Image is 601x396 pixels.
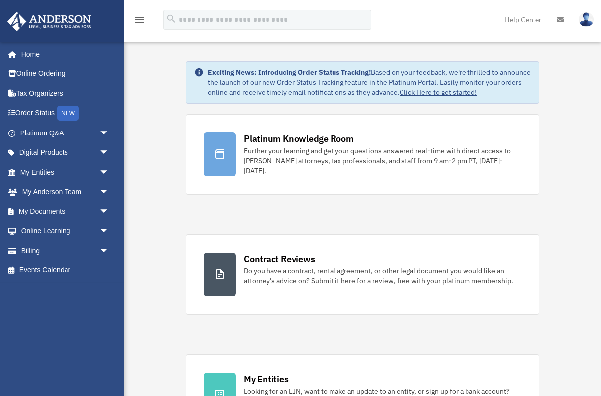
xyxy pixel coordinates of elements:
div: Further your learning and get your questions answered real-time with direct access to [PERSON_NAM... [244,146,521,176]
a: Events Calendar [7,261,124,280]
a: Online Learningarrow_drop_down [7,221,124,241]
a: Online Ordering [7,64,124,84]
div: Platinum Knowledge Room [244,132,354,145]
a: Contract Reviews Do you have a contract, rental agreement, or other legal document you would like... [186,234,539,315]
span: arrow_drop_down [99,162,119,183]
a: Platinum Knowledge Room Further your learning and get your questions answered real-time with dire... [186,114,539,195]
a: My Anderson Teamarrow_drop_down [7,182,124,202]
i: menu [134,14,146,26]
div: Based on your feedback, we're thrilled to announce the launch of our new Order Status Tracking fe... [208,67,531,97]
a: menu [134,17,146,26]
span: arrow_drop_down [99,241,119,261]
span: arrow_drop_down [99,123,119,143]
i: search [166,13,177,24]
span: arrow_drop_down [99,143,119,163]
img: Anderson Advisors Platinum Portal [4,12,94,31]
a: Order StatusNEW [7,103,124,124]
a: My Entitiesarrow_drop_down [7,162,124,182]
a: Digital Productsarrow_drop_down [7,143,124,163]
span: arrow_drop_down [99,201,119,222]
a: Billingarrow_drop_down [7,241,124,261]
a: My Documentsarrow_drop_down [7,201,124,221]
div: Contract Reviews [244,253,315,265]
a: Click Here to get started! [400,88,477,97]
img: User Pic [579,12,594,27]
span: arrow_drop_down [99,221,119,242]
a: Platinum Q&Aarrow_drop_down [7,123,124,143]
div: Do you have a contract, rental agreement, or other legal document you would like an attorney's ad... [244,266,521,286]
a: Home [7,44,119,64]
a: Tax Organizers [7,83,124,103]
strong: Exciting News: Introducing Order Status Tracking! [208,68,371,77]
span: arrow_drop_down [99,182,119,202]
div: NEW [57,106,79,121]
div: My Entities [244,373,288,385]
